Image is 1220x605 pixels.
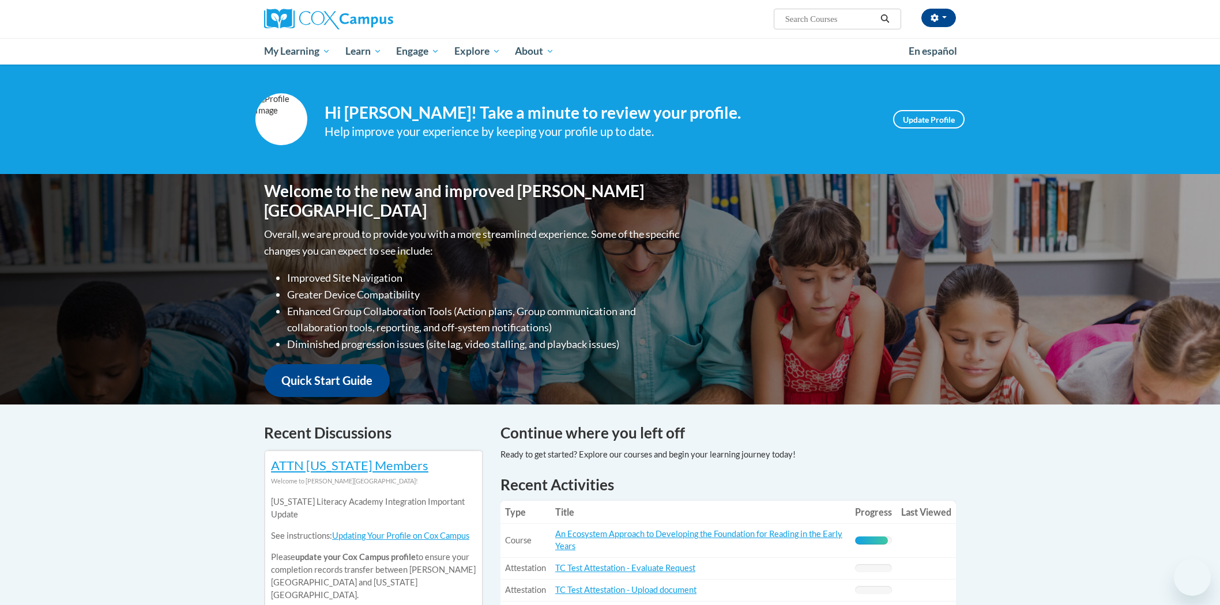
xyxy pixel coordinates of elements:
[247,38,973,65] div: Main menu
[396,44,439,58] span: Engage
[555,563,695,573] a: TC Test Attestation - Evaluate Request
[508,38,562,65] a: About
[287,286,682,303] li: Greater Device Compatibility
[264,181,682,220] h1: Welcome to the new and improved [PERSON_NAME][GEOGRAPHIC_DATA]
[264,9,393,29] img: Cox Campus
[893,110,965,128] a: Update Profile
[1174,559,1211,596] iframe: Button to launch messaging window
[551,501,850,524] th: Title
[271,496,476,521] p: [US_STATE] Literacy Academy Integration Important Update
[271,530,476,542] p: See instructions:
[271,475,476,487] div: Welcome to [PERSON_NAME][GEOGRAPHIC_DATA]!
[505,535,532,545] span: Course
[505,585,546,595] span: Attestation
[784,12,876,26] input: Search Courses
[909,45,957,57] span: En español
[447,38,508,65] a: Explore
[338,38,389,65] a: Learn
[287,336,682,353] li: Diminished progression issues (site lag, video stalling, and playback issues)
[901,39,965,63] a: En español
[515,44,554,58] span: About
[255,93,307,145] img: Profile Image
[332,531,469,540] a: Updating Your Profile on Cox Campus
[345,44,382,58] span: Learn
[500,501,551,524] th: Type
[287,270,682,286] li: Improved Site Navigation
[264,9,483,29] a: Cox Campus
[454,44,500,58] span: Explore
[500,474,956,495] h1: Recent Activities
[257,38,338,65] a: My Learning
[264,422,483,444] h4: Recent Discussions
[555,585,696,595] a: TC Test Attestation - Upload document
[295,552,416,562] b: update your Cox Campus profile
[897,501,956,524] th: Last Viewed
[287,303,682,336] li: Enhanced Group Collaboration Tools (Action plans, Group communication and collaboration tools, re...
[505,563,546,573] span: Attestation
[325,103,876,123] h4: Hi [PERSON_NAME]! Take a minute to review your profile.
[855,536,888,544] div: Progress, %
[876,12,894,26] button: Search
[264,226,682,259] p: Overall, we are proud to provide you with a more streamlined experience. Some of the specific cha...
[921,9,956,27] button: Account Settings
[325,122,876,141] div: Help improve your experience by keeping your profile up to date.
[271,457,428,473] a: ATTN [US_STATE] Members
[264,44,330,58] span: My Learning
[850,501,897,524] th: Progress
[500,422,956,444] h4: Continue where you left off
[264,364,390,397] a: Quick Start Guide
[389,38,447,65] a: Engage
[555,529,842,551] a: An Ecosystem Approach to Developing the Foundation for Reading in the Early Years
